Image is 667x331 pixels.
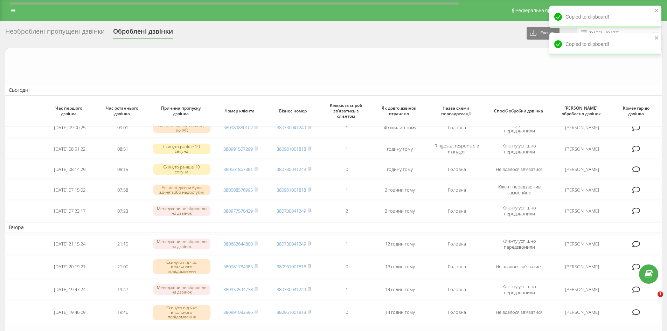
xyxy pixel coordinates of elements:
td: [DATE] 07:15:02 [43,180,96,200]
div: Менеджери не відповіли на дзвінок [153,239,210,249]
div: Скинуто раніше 10 секунд [153,144,210,154]
div: Менеджери не відповіли на дзвінок [153,206,210,216]
td: Головна [426,234,487,254]
div: Copied to clipboard! [549,6,661,28]
td: 0 [320,160,373,179]
span: Час першого дзвінка [49,105,91,116]
span: Спосіб обробки дзвінка [494,108,546,114]
a: 380961001818 [277,146,306,152]
td: годину тому [373,160,426,179]
span: [PERSON_NAME] оброблено дзвінок [558,105,606,116]
a: 380730041249 [277,286,306,292]
td: [PERSON_NAME] [552,280,612,299]
a: 380730041249 [277,124,306,131]
a: 380961001818 [277,309,306,315]
td: [PERSON_NAME] [552,180,612,200]
div: Скинуто раніше 10 секунд [153,164,210,174]
td: [PERSON_NAME] [552,201,612,221]
span: Бізнес номер [273,108,314,114]
td: 19:46 [96,301,150,324]
td: 08:15 [96,160,150,179]
span: Кількість спроб зв'язатись з клієнтом [326,103,368,119]
span: Не вдалося зв'язатися [496,309,543,315]
td: [DATE] 08:14:29 [43,160,96,179]
td: Головна [426,160,487,179]
span: Час останнього дзвінка [102,105,144,116]
td: Клієнт передзвонив самостійно [487,180,551,200]
td: 1 [320,139,373,159]
span: Не вдалося зв'язатися [496,166,543,172]
a: 380989880102 [223,124,253,131]
a: 380977570439 [223,208,253,214]
div: Усі менеджери були зайняті або недоступні [153,185,210,195]
div: Copied to clipboard! [549,33,661,55]
td: Головна [426,255,487,278]
td: 0 [320,301,373,324]
a: 380682644800 [223,241,253,247]
td: 12 годин тому [373,234,426,254]
td: Клієнту успішно передзвонили [487,234,551,254]
td: [PERSON_NAME] [552,255,612,278]
td: [DATE] 07:23:17 [43,201,96,221]
td: 14 годин тому [373,280,426,299]
td: Клієнту успішно передзвонили [487,280,551,299]
td: 2 години тому [373,201,426,221]
td: 40 хвилин тому [373,118,426,138]
td: 07:58 [96,180,150,200]
td: 0 [320,255,373,278]
td: 13 годин тому [373,255,426,278]
a: 380730041249 [277,166,306,172]
td: Клієнту успішно передзвонили [487,139,551,159]
div: Оброблені дзвінки [113,28,173,39]
button: close [654,35,659,42]
td: [DATE] 19:46:09 [43,301,96,324]
td: [PERSON_NAME] [552,301,612,324]
td: 14 годин тому [373,301,426,324]
a: 380661867381 [223,166,253,172]
a: 380991083596 [223,309,253,315]
td: 2 години тому [373,180,426,200]
button: Експорт [527,27,560,40]
td: 1 [320,118,373,138]
td: [PERSON_NAME] [552,139,612,159]
a: 380730041249 [277,208,306,214]
td: Вчора [5,222,662,233]
td: [DATE] 21:15:24 [43,234,96,254]
td: [PERSON_NAME] [552,234,612,254]
a: 380961001818 [277,263,306,270]
td: [DATE] 19:47:24 [43,280,96,299]
td: Головна [426,118,487,138]
a: 380991507299 [223,146,253,152]
span: Номер клієнта [220,108,262,114]
span: Як довго дзвінок втрачено [379,105,421,116]
td: Сьогодні [5,85,662,95]
td: [DATE] 09:00:25 [43,118,96,138]
div: Скинуто під час навігації по IVR [153,123,210,133]
div: Необроблені пропущені дзвінки [5,28,105,39]
span: Реферальна програма [515,8,567,13]
td: 09:01 [96,118,150,138]
td: 08:51 [96,139,150,159]
span: Назва схеми переадресації [433,105,481,116]
td: [PERSON_NAME] [552,118,612,138]
td: Головна [426,301,487,324]
td: 1 [320,280,373,299]
div: Менеджери не відповіли на дзвінок [153,284,210,295]
td: 07:23 [96,201,150,221]
a: 380508576995 [223,187,253,193]
div: Скинуто під час вітального повідомлення [153,305,210,320]
span: Коментар до дзвінка [618,105,656,116]
a: 380981784385 [223,263,253,270]
td: годину тому [373,139,426,159]
td: [DATE] 20:19:21 [43,255,96,278]
span: Не вдалося зв'язатися [496,263,543,270]
td: 21:00 [96,255,150,278]
button: close [654,8,659,14]
a: 380961001818 [277,187,306,193]
div: Скинуто під час вітального повідомлення [153,259,210,275]
td: Головна [426,201,487,221]
td: Клієнту успішно передзвонили [487,201,551,221]
td: Ringostat responsible manager [426,139,487,159]
td: [PERSON_NAME] [552,160,612,179]
td: 19:47 [96,280,150,299]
